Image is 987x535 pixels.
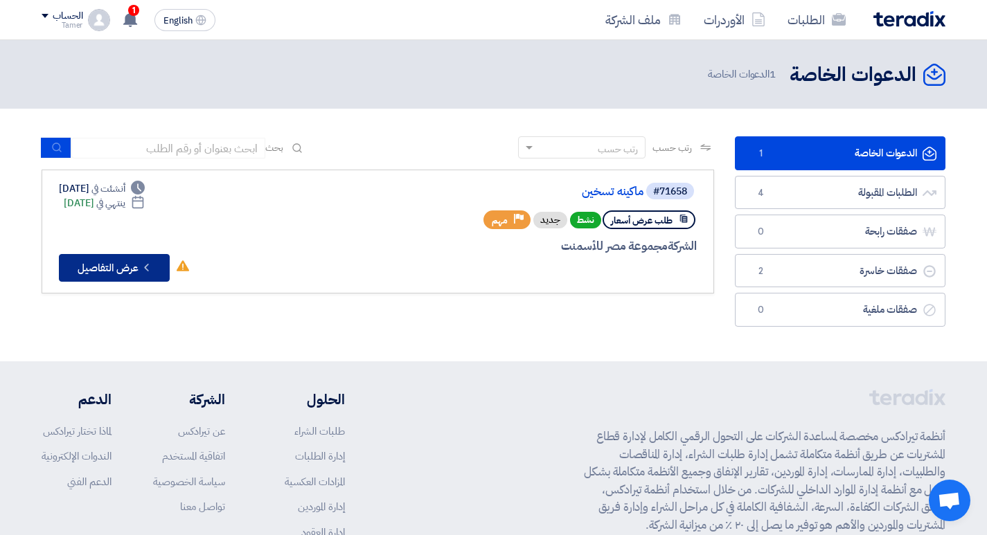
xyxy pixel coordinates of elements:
a: تواصل معنا [180,499,225,514]
span: الدعوات الخاصة [708,66,779,82]
a: ماكينه تسخين [366,185,643,198]
span: 1 [770,66,776,82]
a: الأوردرات [693,3,776,36]
span: مهم [492,214,508,227]
a: الطلبات [776,3,857,36]
span: ينتهي في [96,196,125,210]
li: الدعم [42,389,112,410]
a: صفقات خاسرة2 [735,254,945,288]
input: ابحث بعنوان أو رقم الطلب [71,138,265,158]
a: ملف الشركة [594,3,693,36]
span: 2 [752,264,769,278]
a: المزادات العكسية [285,474,345,489]
div: [DATE] [64,196,145,210]
button: عرض التفاصيل [59,254,170,282]
h2: الدعوات الخاصة [790,62,916,89]
img: profile_test.png [88,9,110,31]
div: Tamer [42,21,82,29]
li: الشركة [153,389,225,410]
div: جديد [533,212,567,228]
span: 1 [752,147,769,161]
div: رتب حسب [598,142,638,156]
span: طلب عرض أسعار [611,214,673,227]
span: رتب حسب [652,140,692,155]
div: Open chat [929,480,970,521]
img: Teradix logo [873,11,945,27]
div: الحساب [53,10,82,22]
a: إدارة الطلبات [295,448,345,464]
a: الدعم الفني [67,474,112,489]
a: سياسة الخصوصية [153,474,225,489]
span: 0 [752,225,769,239]
span: نشط [570,212,601,228]
a: الدعوات الخاصة1 [735,136,945,170]
a: الطلبات المقبولة4 [735,176,945,210]
span: 0 [752,303,769,317]
a: اتفاقية المستخدم [162,448,225,464]
div: #71658 [653,187,687,197]
span: بحث [265,140,283,155]
span: English [163,16,193,26]
div: [DATE] [59,181,145,196]
a: إدارة الموردين [298,499,345,514]
a: صفقات ملغية0 [735,293,945,327]
a: عن تيرادكس [178,424,225,439]
span: 1 [128,5,139,16]
button: English [154,9,215,31]
span: أنشئت في [91,181,125,196]
a: لماذا تختار تيرادكس [43,424,112,439]
a: صفقات رابحة0 [735,215,945,248]
li: الحلول [267,389,345,410]
div: مجموعة مصر للأسمنت [364,237,697,255]
span: 4 [752,186,769,200]
p: أنظمة تيرادكس مخصصة لمساعدة الشركات على التحول الرقمي الكامل لإدارة قطاع المشتريات عن طريق أنظمة ... [584,428,945,534]
a: الندوات الإلكترونية [42,448,112,464]
span: الشركة [668,237,697,255]
a: طلبات الشراء [294,424,345,439]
